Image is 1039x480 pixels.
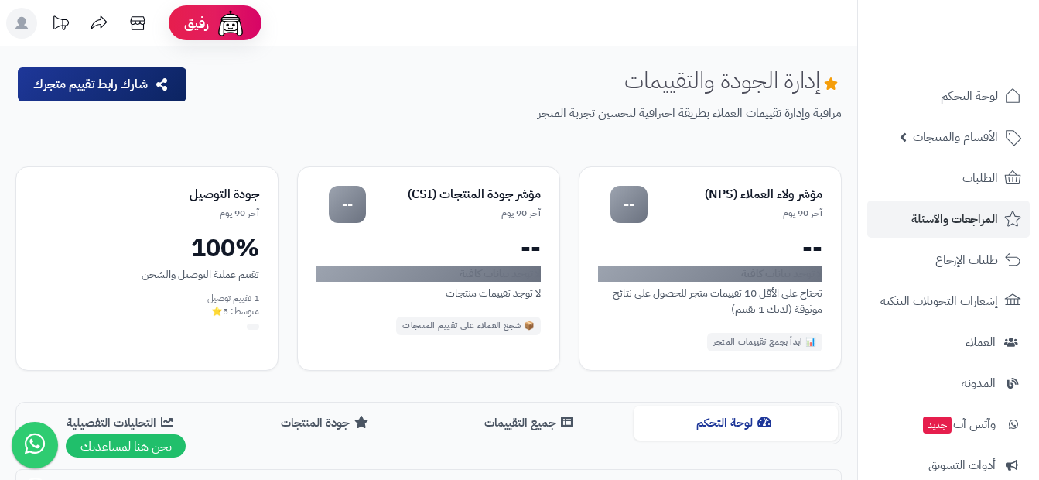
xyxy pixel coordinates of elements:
div: لا توجد بيانات كافية [598,266,822,282]
span: وآتس آب [921,413,996,435]
div: 📊 ابدأ بجمع تقييمات المتجر [707,333,822,351]
a: لوحة التحكم [867,77,1030,115]
div: آخر 90 يوم [366,207,541,220]
a: وآتس آبجديد [867,406,1030,443]
span: إشعارات التحويلات البنكية [880,290,998,312]
span: الطلبات [962,167,998,189]
div: مؤشر جودة المنتجات (CSI) [366,186,541,204]
a: المدونة [867,365,1030,402]
button: جميع التقييمات [429,406,634,441]
div: -- [610,186,648,223]
div: جودة التوصيل [84,186,259,204]
span: المراجعات والأسئلة [911,208,998,230]
div: تحتاج على الأقل 10 تقييمات متجر للحصول على نتائج موثوقة (لديك 1 تقييم) [598,285,822,317]
a: طلبات الإرجاع [867,242,1030,279]
span: جديد [923,417,952,434]
div: تقييم عملية التوصيل والشحن [35,266,259,283]
div: -- [47,186,84,223]
div: -- [598,235,822,260]
span: أدوات التسويق [928,454,996,476]
a: تحديثات المنصة [41,8,80,43]
div: آخر 90 يوم [84,207,259,220]
div: لا توجد بيانات كافية [316,266,541,282]
div: 1 تقييم توصيل متوسط: 5⭐ [35,292,259,318]
p: مراقبة وإدارة تقييمات العملاء بطريقة احترافية لتحسين تجربة المتجر [200,105,842,122]
button: لوحة التحكم [634,406,839,441]
h1: إدارة الجودة والتقييمات [624,67,842,93]
span: المدونة [962,372,996,394]
div: آخر 90 يوم [648,207,822,220]
div: 100% [35,235,259,260]
span: لوحة التحكم [941,85,998,107]
a: المراجعات والأسئلة [867,201,1030,238]
div: 📦 شجع العملاء على تقييم المنتجات [396,317,541,335]
div: لا توجد تقييمات منتجات [316,285,541,301]
button: جودة المنتجات [224,406,429,441]
span: الأقسام والمنتجات [913,126,998,148]
div: مؤشر ولاء العملاء (NPS) [648,186,822,204]
a: إشعارات التحويلات البنكية [867,283,1030,320]
div: -- [329,186,366,223]
div: -- [316,235,541,260]
img: ai-face.png [215,8,246,39]
button: التحليلات التفصيلية [19,406,224,441]
a: الطلبات [867,159,1030,197]
span: طلبات الإرجاع [935,249,998,271]
span: العملاء [966,331,996,353]
a: العملاء [867,324,1030,361]
button: شارك رابط تقييم متجرك [18,67,186,101]
span: رفيق [184,14,209,33]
